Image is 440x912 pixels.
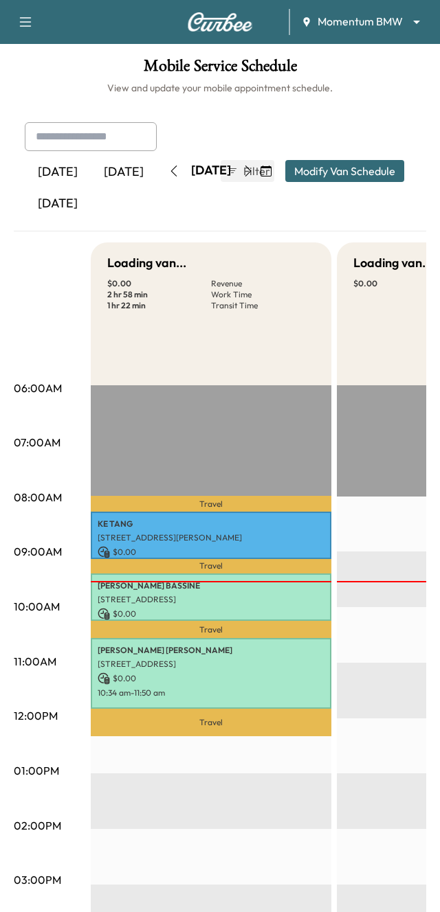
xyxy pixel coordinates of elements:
p: [STREET_ADDRESS][PERSON_NAME] [98,532,324,543]
p: [STREET_ADDRESS] [98,594,324,605]
h1: Mobile Service Schedule [14,58,426,81]
p: 03:00PM [14,871,61,888]
h5: Loading van... [107,253,186,273]
div: [DATE] [25,188,91,220]
p: 06:00AM [14,380,62,396]
p: [PERSON_NAME] BASSINE [98,580,324,591]
h5: Loading van... [353,253,432,273]
img: Curbee Logo [187,12,253,32]
p: 11:00AM [14,653,56,670]
p: 02:00PM [14,817,61,834]
p: Revenue [211,278,315,289]
p: $ 0.00 [98,608,324,620]
p: 12:00PM [14,707,58,724]
p: [PERSON_NAME] [PERSON_NAME] [98,645,324,656]
p: 10:00AM [14,598,60,615]
p: $ 0.00 [98,546,324,558]
p: 1 hr 22 min [107,300,211,311]
p: 08:00AM [14,489,62,505]
p: Travel [91,621,331,639]
p: Travel [91,496,331,512]
p: 09:00AM [14,543,62,560]
p: $ 0.00 [107,278,211,289]
p: Work Time [211,289,315,300]
p: Transit Time [211,300,315,311]
div: [DATE] [191,162,231,179]
div: [DATE] [25,157,91,188]
span: Momentum BMW [318,14,403,30]
div: [DATE] [91,157,157,188]
p: KE TANG [98,518,324,529]
p: 10:34 am - 11:50 am [98,687,324,698]
h6: View and update your mobile appointment schedule. [14,81,426,95]
button: Modify Van Schedule [285,160,404,182]
p: $ 0.00 [98,672,324,685]
p: [STREET_ADDRESS] [98,659,324,670]
p: 2 hr 58 min [107,289,211,300]
p: 07:00AM [14,434,60,451]
p: Travel [91,559,331,574]
p: 01:00PM [14,762,59,779]
p: Travel [91,709,331,736]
